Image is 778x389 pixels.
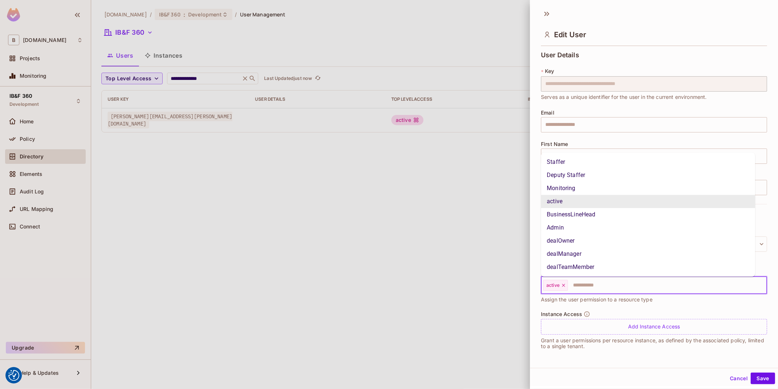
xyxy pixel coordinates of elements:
li: dealManager [541,247,755,261]
span: Email [541,110,554,116]
div: Add Instance Access [541,319,767,335]
img: Revisit consent button [8,370,19,381]
li: Staffer [541,155,755,169]
span: Serves as a unique identifier for the user in the current environment. [541,93,707,101]
span: Edit User [554,30,586,39]
button: Close [763,284,765,286]
button: Cancel [727,373,751,384]
span: Instance Access [541,311,582,317]
li: dealOwner [541,234,755,247]
span: Assign the user permission to a resource type [541,296,653,304]
li: dealTeamMember [541,261,755,274]
button: Consent Preferences [8,370,19,381]
span: Key [545,68,554,74]
span: First Name [541,141,568,147]
li: Monitoring [541,182,755,195]
p: Grant a user permissions per resource instance, as defined by the associated policy, limited to a... [541,338,767,349]
li: Admin [541,221,755,234]
button: Save [751,373,775,384]
li: active [541,195,755,208]
li: Deputy Staffer [541,169,755,182]
li: BusinessLineHead [541,208,755,221]
div: active [543,280,568,291]
span: User Details [541,51,579,59]
span: active [546,282,560,288]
